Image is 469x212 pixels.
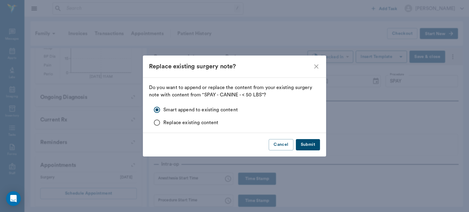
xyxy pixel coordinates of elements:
span: Smart append to existing content [163,106,238,113]
span: Replace existing content [163,119,219,126]
div: Open Intercom Messenger [6,191,21,206]
div: Replace existing surgery note? [149,62,313,71]
button: Submit [296,139,320,150]
button: close [313,63,320,70]
div: Do you want to append or replace the content from your existing surgery note with content from "S... [149,84,320,129]
button: Cancel [269,139,293,150]
div: option [154,103,320,129]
